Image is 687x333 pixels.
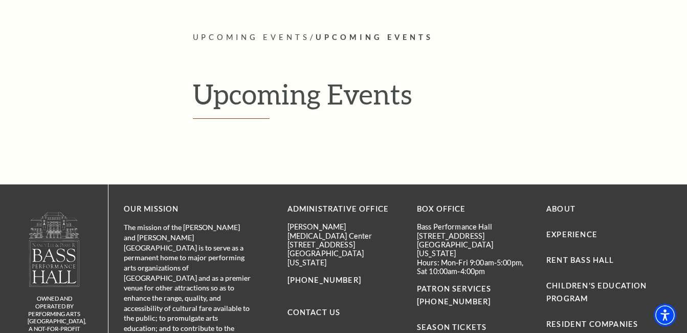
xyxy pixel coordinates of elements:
p: BOX OFFICE [417,203,531,216]
p: OUR MISSION [124,203,252,216]
div: Accessibility Menu [654,304,676,326]
span: Upcoming Events [193,33,311,41]
p: [GEOGRAPHIC_DATA][US_STATE] [287,249,402,267]
p: Administrative Office [287,203,402,216]
p: [PERSON_NAME][MEDICAL_DATA] Center [287,222,402,240]
p: [STREET_ADDRESS] [287,240,402,249]
a: Children's Education Program [546,281,647,303]
a: Resident Companies [546,320,638,328]
p: [PHONE_NUMBER] [287,274,402,287]
p: [GEOGRAPHIC_DATA][US_STATE] [417,240,531,258]
a: Contact Us [287,308,341,317]
p: Hours: Mon-Fri 9:00am-5:00pm, Sat 10:00am-4:00pm [417,258,531,276]
p: PATRON SERVICES [PHONE_NUMBER] [417,283,531,308]
a: About [546,204,575,213]
a: Rent Bass Hall [546,256,614,264]
p: Bass Performance Hall [417,222,531,231]
h1: Upcoming Events [193,77,661,119]
p: [STREET_ADDRESS] [417,232,531,240]
span: Upcoming Events [316,33,433,41]
p: / [193,31,661,44]
img: owned and operated by Performing Arts Fort Worth, A NOT-FOR-PROFIT 501(C)3 ORGANIZATION [28,212,80,287]
a: Experience [546,230,597,239]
